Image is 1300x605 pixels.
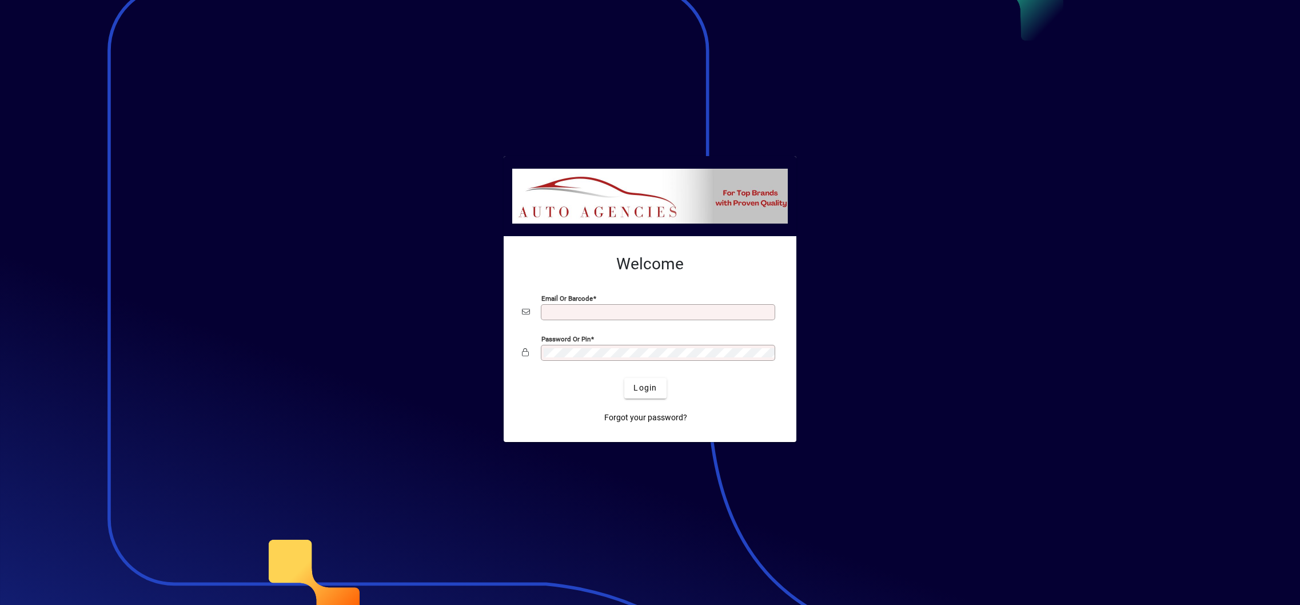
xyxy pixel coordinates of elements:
h2: Welcome [522,254,778,274]
a: Forgot your password? [600,408,692,428]
button: Login [624,378,666,399]
mat-label: Email or Barcode [541,294,593,302]
mat-label: Password or Pin [541,335,591,343]
span: Forgot your password? [604,412,687,424]
span: Login [633,382,657,394]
